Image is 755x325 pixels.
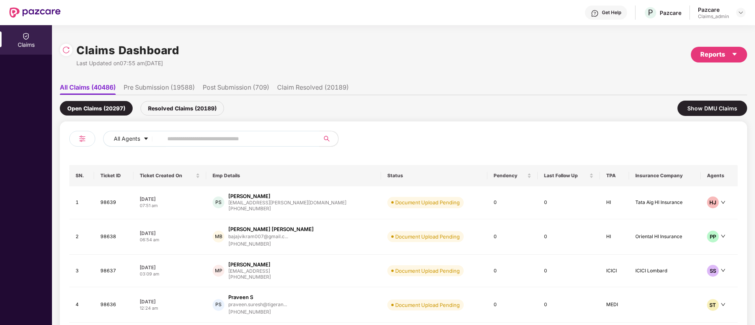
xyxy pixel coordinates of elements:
th: Last Follow Up [538,165,600,186]
div: Claims_admin [698,13,729,20]
div: HJ [707,196,719,208]
img: svg+xml;base64,PHN2ZyBpZD0iQ2xhaW0iIHhtbG5zPSJodHRwOi8vd3d3LnczLm9yZy8yMDAwL3N2ZyIgd2lkdGg9IjIwIi... [22,32,30,40]
img: svg+xml;base64,PHN2ZyBpZD0iRHJvcGRvd24tMzJ4MzIiIHhtbG5zPSJodHRwOi8vd3d3LnczLm9yZy8yMDAwL3N2ZyIgd2... [738,9,744,16]
th: Agents [701,165,738,186]
th: Pendency [487,165,538,186]
div: PP [707,231,719,242]
div: Pazcare [698,6,729,13]
img: New Pazcare Logo [9,7,61,18]
span: P [648,8,653,17]
th: Ticket Created On [133,165,206,186]
span: Pendency [494,173,526,179]
span: down [721,234,725,239]
div: ST [707,299,719,311]
span: Ticket Created On [140,173,194,179]
div: Pazcare [660,9,681,17]
div: Get Help [602,9,621,16]
span: down [721,268,725,273]
div: SS [707,265,719,277]
span: Last Follow Up [544,173,588,179]
img: svg+xml;base64,PHN2ZyBpZD0iSGVscC0zMngzMiIgeG1sbnM9Imh0dHA6Ly93d3cudzMub3JnLzIwMDAvc3ZnIiB3aWR0aD... [591,9,599,17]
span: down [721,200,725,205]
span: down [721,302,725,307]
